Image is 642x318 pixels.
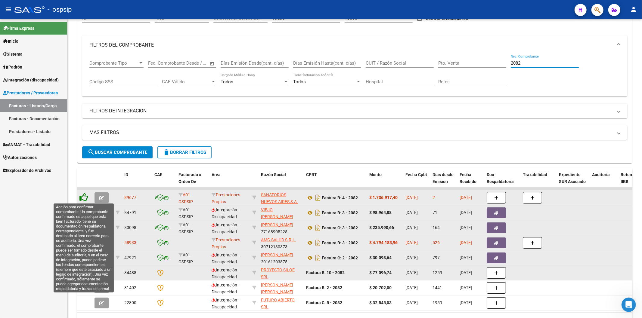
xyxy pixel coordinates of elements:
[212,298,239,309] span: Integración - Discapacidad
[261,222,301,234] div: 27168905225
[221,79,233,84] span: Todos
[405,195,418,200] span: [DATE]
[430,168,457,195] datatable-header-cell: Días desde Emisión
[212,192,240,204] span: Prestaciones Propias
[3,38,18,44] span: Inicio
[261,267,301,279] div: 33710018559
[590,168,618,195] datatable-header-cell: Auditoria
[405,285,418,290] span: [DATE]
[212,237,240,249] span: Prestaciones Propias
[559,172,586,184] span: Expediente SUR Asociado
[322,255,358,260] strong: Factura C: 2 - 2082
[460,255,472,260] span: [DATE]
[622,298,636,312] iframe: Intercom live chat
[369,270,392,275] strong: $ 77.096,74
[293,79,306,84] span: Todos
[122,168,152,195] datatable-header-cell: ID
[487,172,514,184] span: Doc Respaldatoria
[369,240,398,245] strong: $ 4.794.183,96
[306,172,317,177] span: CPBT
[3,51,23,57] span: Sistema
[523,172,547,177] span: Trazabilidad
[403,168,430,195] datatable-header-cell: Fecha Cpbt
[152,168,176,195] datatable-header-cell: CAE
[314,253,322,263] i: Descargar documento
[261,206,301,219] div: 27231818095
[304,168,367,195] datatable-header-cell: CPBT
[322,240,358,245] strong: Factura B: 3 - 2082
[306,300,342,305] strong: Factura C: 5 - 2082
[176,168,209,195] datatable-header-cell: Facturado x Orden De
[484,168,520,195] datatable-header-cell: Doc Respaldatoria
[457,168,484,195] datatable-header-cell: Fecha Recibido
[314,208,322,218] i: Descargar documento
[306,285,342,290] strong: Factura B: 2 - 2082
[261,207,293,219] span: VIEJO [PERSON_NAME]
[405,210,418,215] span: [DATE]
[557,168,590,195] datatable-header-cell: Expediente SUR Asociado
[212,172,221,177] span: Area
[82,104,627,118] mat-expansion-panel-header: FILTROS DE INTEGRACION
[621,172,640,184] span: Retencion IIBB
[405,240,418,245] span: [DATE]
[369,255,392,260] strong: $ 30.098,64
[460,210,472,215] span: [DATE]
[209,60,216,67] button: Open calendar
[261,237,301,249] div: 30712130373
[163,150,206,155] span: Borrar Filtros
[163,148,170,156] mat-icon: delete
[88,148,95,156] mat-icon: search
[405,270,418,275] span: [DATE]
[460,240,472,245] span: [DATE]
[630,6,637,13] mat-icon: person
[433,225,440,230] span: 164
[82,125,627,140] mat-expansion-panel-header: MAS FILTROS
[369,172,382,177] span: Monto
[48,3,72,16] span: - ospsip
[148,60,172,66] input: Fecha inicio
[124,172,128,177] span: ID
[314,193,322,203] i: Descargar documento
[261,283,293,294] span: [PERSON_NAME] [PERSON_NAME]
[460,300,472,305] span: [DATE]
[212,207,239,219] span: Integración - Discapacidad
[3,90,58,96] span: Prestadores / Proveedores
[89,60,138,66] span: Comprobante Tipo
[314,223,322,233] i: Descargar documento
[460,195,472,200] span: [DATE]
[5,6,12,13] mat-icon: menu
[433,195,435,200] span: 2
[261,222,293,227] span: [PERSON_NAME]
[433,285,442,290] span: 1441
[88,150,147,155] span: Buscar Comprobante
[162,79,211,84] span: CAE Válido
[520,168,557,195] datatable-header-cell: Trazabilidad
[322,225,358,230] strong: Factura C: 3 - 2082
[261,297,301,309] div: 33710223799
[261,298,295,309] span: FUTURO ABIERTO SRL
[322,210,358,215] strong: Factura B: 3 - 2082
[369,300,392,305] strong: $ 32.545,03
[369,195,398,200] strong: $ 1.736.917,40
[124,225,136,230] span: 80098
[212,252,239,264] span: Integración - Discapacidad
[178,172,201,184] span: Facturado x Orden De
[3,77,59,83] span: Integración (discapacidad)
[259,168,304,195] datatable-header-cell: Razón Social
[178,252,193,264] span: A01 - OSPSIP
[124,270,136,275] span: 34488
[89,129,613,136] mat-panel-title: MAS FILTROS
[82,146,153,158] button: Buscar Comprobante
[433,270,442,275] span: 1259
[433,210,437,215] span: 71
[3,167,51,174] span: Explorador de Archivos
[261,192,298,204] span: SANATORIOS NUEVOS AIRES S.A.
[460,225,472,230] span: [DATE]
[405,300,418,305] span: [DATE]
[433,300,442,305] span: 1959
[89,108,613,114] mat-panel-title: FILTROS DE INTEGRACION
[124,285,136,290] span: 31402
[369,225,394,230] strong: $ 235.990,66
[178,222,193,234] span: A01 - OSPSIP
[178,192,193,204] span: A01 - OSPSIP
